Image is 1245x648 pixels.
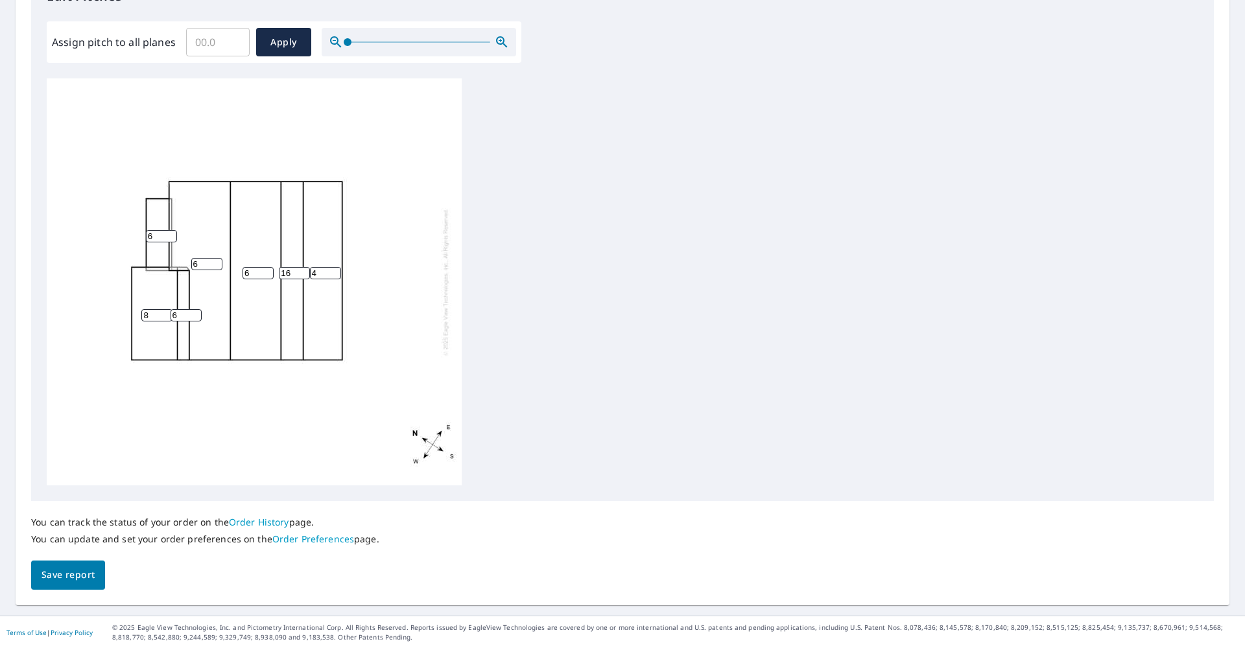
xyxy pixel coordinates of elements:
span: Apply [267,34,301,51]
a: Privacy Policy [51,628,93,637]
span: Save report [41,567,95,583]
p: You can track the status of your order on the page. [31,516,379,528]
label: Assign pitch to all planes [52,34,176,50]
p: You can update and set your order preferences on the page. [31,533,379,545]
p: © 2025 Eagle View Technologies, Inc. and Pictometry International Corp. All Rights Reserved. Repo... [112,623,1239,642]
button: Save report [31,561,105,590]
input: 00.0 [186,24,250,60]
a: Terms of Use [6,628,47,637]
a: Order History [229,516,289,528]
button: Apply [256,28,311,56]
p: | [6,629,93,636]
a: Order Preferences [272,533,354,545]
